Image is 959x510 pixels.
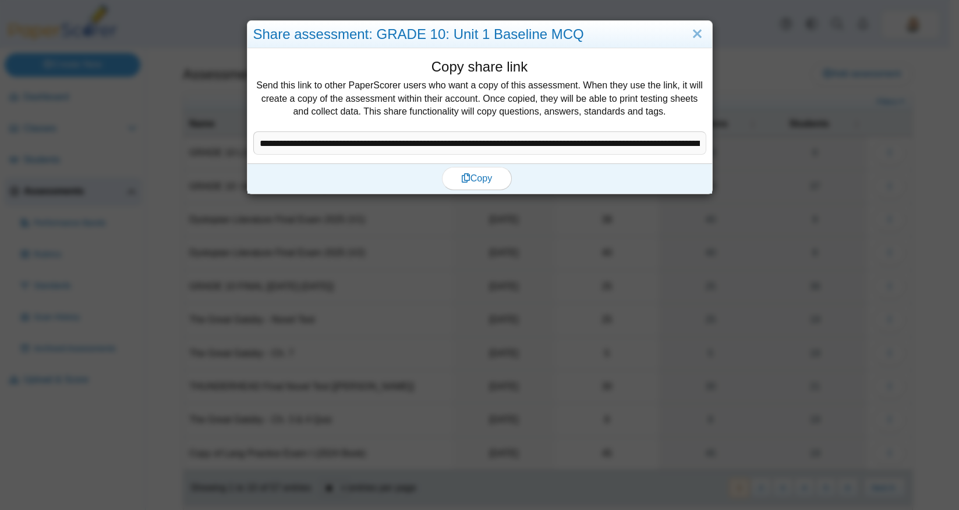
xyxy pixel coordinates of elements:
div: Send this link to other PaperScorer users who want a copy of this assessment. When they use the l... [253,57,706,131]
button: Copy [442,167,512,190]
h5: Copy share link [253,57,706,77]
div: Share assessment: GRADE 10: Unit 1 Baseline MCQ [247,21,712,48]
a: Close [688,24,706,44]
span: Copy [461,173,492,183]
